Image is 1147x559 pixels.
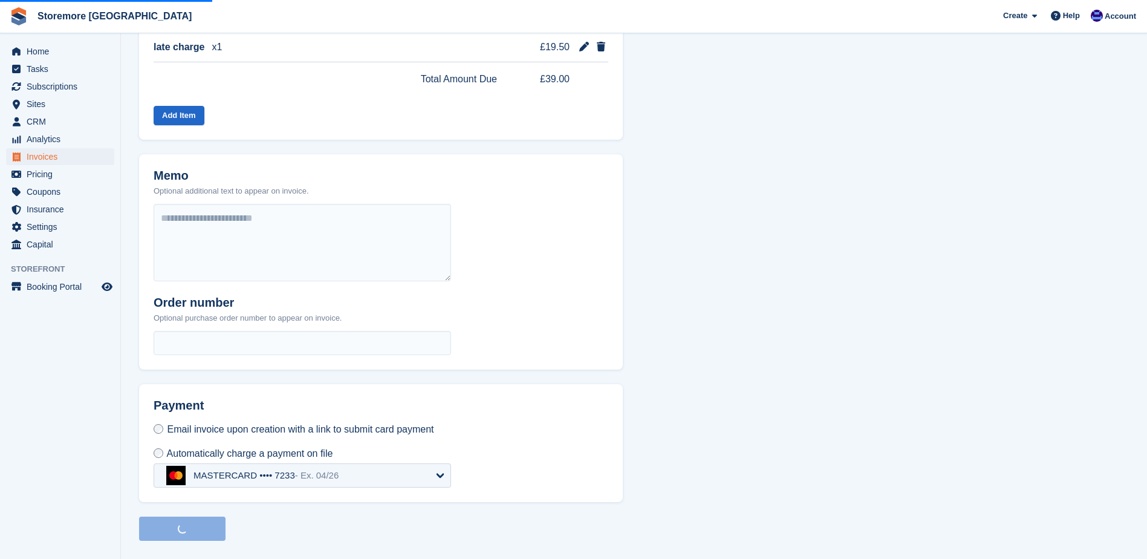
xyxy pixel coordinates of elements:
span: late charge [154,40,204,54]
a: menu [6,218,114,235]
img: Angela [1091,10,1103,22]
input: Email invoice upon creation with a link to submit card payment [154,424,163,434]
span: Insurance [27,201,99,218]
a: menu [6,278,114,295]
input: Automatically charge a payment on file [154,448,163,458]
span: - Ex. 04/26 [295,470,339,480]
a: menu [6,96,114,113]
a: menu [6,183,114,200]
span: Subscriptions [27,78,99,95]
span: Tasks [27,60,99,77]
a: menu [6,113,114,130]
a: menu [6,60,114,77]
span: Help [1063,10,1080,22]
span: £19.50 [524,40,570,54]
div: MASTERCARD •••• 7233 [193,470,339,481]
span: Capital [27,236,99,253]
span: Invoices [27,148,99,165]
span: x1 [212,40,222,54]
span: Sites [27,96,99,113]
span: Coupons [27,183,99,200]
a: menu [6,201,114,218]
span: Analytics [27,131,99,148]
p: Optional additional text to appear on invoice. [154,185,309,197]
img: stora-icon-8386f47178a22dfd0bd8f6a31ec36ba5ce8667c1dd55bd0f319d3a0aa187defe.svg [10,7,28,25]
span: Automatically charge a payment on file [167,448,333,459]
span: Settings [27,218,99,235]
h2: Order number [154,296,342,310]
a: menu [6,43,114,60]
a: menu [6,78,114,95]
img: mastercard-a07748ee4cc84171796510105f4fa67e3d10aacf8b92b2c182d96136c942126d.svg [166,466,186,485]
span: £39.00 [524,72,570,87]
a: menu [6,148,114,165]
span: CRM [27,113,99,130]
p: Optional purchase order number to appear on invoice. [154,312,342,324]
a: Storemore [GEOGRAPHIC_DATA] [33,6,197,26]
span: Create [1003,10,1027,22]
span: Storefront [11,263,120,275]
span: Booking Portal [27,278,99,295]
a: Preview store [100,279,114,294]
span: Home [27,43,99,60]
h2: Memo [154,169,309,183]
a: menu [6,166,114,183]
span: Pricing [27,166,99,183]
button: Add Item [154,106,204,126]
h2: Payment [154,399,451,422]
a: menu [6,236,114,253]
span: Total Amount Due [421,72,497,87]
span: Email invoice upon creation with a link to submit card payment [167,424,434,434]
span: Account [1105,10,1136,22]
a: menu [6,131,114,148]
